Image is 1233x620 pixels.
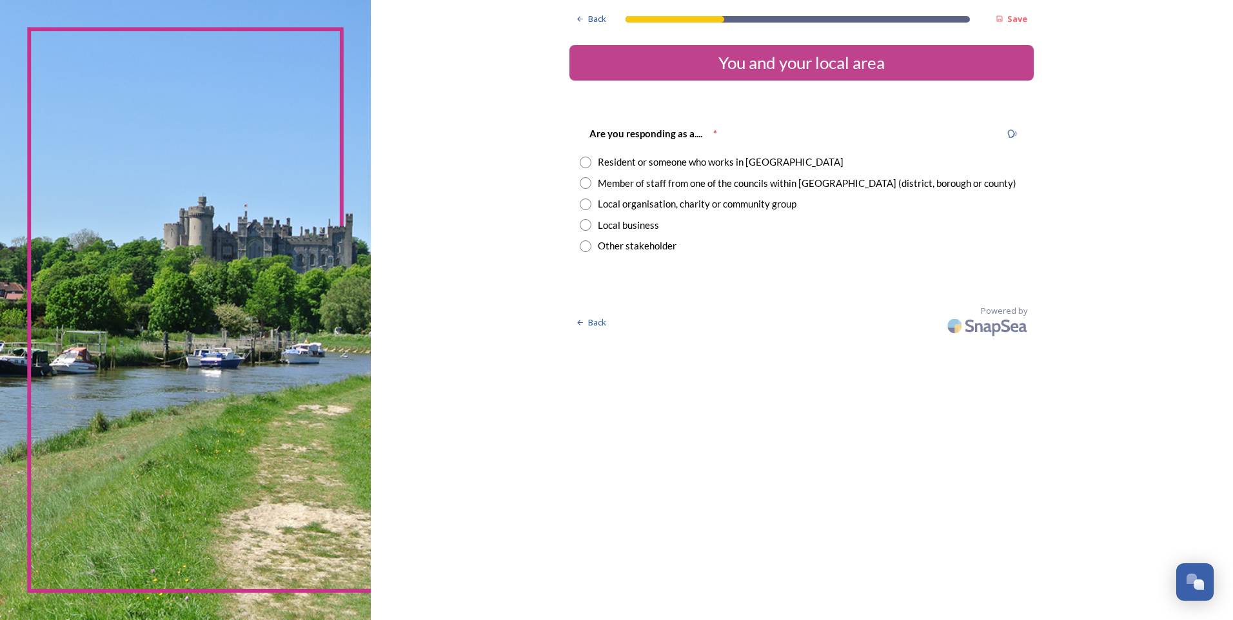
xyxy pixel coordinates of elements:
[1176,563,1214,601] button: Open Chat
[598,218,659,233] div: Local business
[598,197,796,211] div: Local organisation, charity or community group
[1007,13,1027,24] strong: Save
[598,238,676,253] div: Other stakeholder
[598,155,843,170] div: Resident or someone who works in [GEOGRAPHIC_DATA]
[598,176,1016,191] div: Member of staff from one of the councils within [GEOGRAPHIC_DATA] (district, borough or county)
[588,316,606,329] span: Back
[575,50,1029,75] div: You and your local area
[589,128,702,139] strong: Are you responding as a....
[981,305,1027,317] span: Powered by
[588,13,606,25] span: Back
[943,311,1034,341] img: SnapSea Logo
